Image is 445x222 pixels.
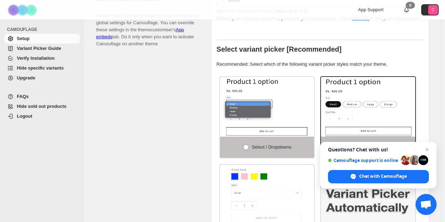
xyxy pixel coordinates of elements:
p: Recommended: Select which of the following variant picker styles match your theme. [217,61,424,68]
a: Verify Installation [4,53,80,63]
a: FAQs [4,92,80,102]
text: C [432,8,434,12]
span: Close chat [423,145,431,154]
span: CAMOUFLAGE [7,27,81,32]
span: Chat with Camouflage [359,173,407,179]
div: 0 [406,2,415,9]
span: App Support [358,7,383,12]
a: Hide sold out products [4,102,80,111]
span: Hide specific variants [17,65,64,71]
span: Select / Dropdowns [252,144,292,150]
span: Questions? Chat with us! [328,147,429,152]
span: Variant Picker Guide [17,46,61,51]
a: Hide specific variants [4,63,80,73]
img: Camouflage [6,0,41,20]
p: Please note: This setup page lets you configure the global settings for Camouflage. You can overr... [96,5,200,47]
a: Setup [4,34,80,44]
a: 0 [403,6,410,13]
span: Verify Installation [17,55,55,61]
span: Hide sold out products [17,104,67,109]
img: Buttons / Swatches [321,77,415,137]
a: Upgrade [4,73,80,83]
div: Chat with Camouflage [328,170,429,183]
button: Avatar with initials C [421,4,439,15]
img: Select / Dropdowns [220,77,314,137]
a: Variant Picker Guide [4,44,80,53]
span: Upgrade [17,75,35,80]
span: Camouflage support is online [328,158,398,163]
span: FAQs [17,94,29,99]
div: Open chat [416,194,437,215]
span: Setup [17,36,29,41]
b: Select variant picker [Recommended] [217,45,342,53]
span: Logout [17,113,32,119]
span: Avatar with initials C [428,5,438,15]
a: Logout [4,111,80,121]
